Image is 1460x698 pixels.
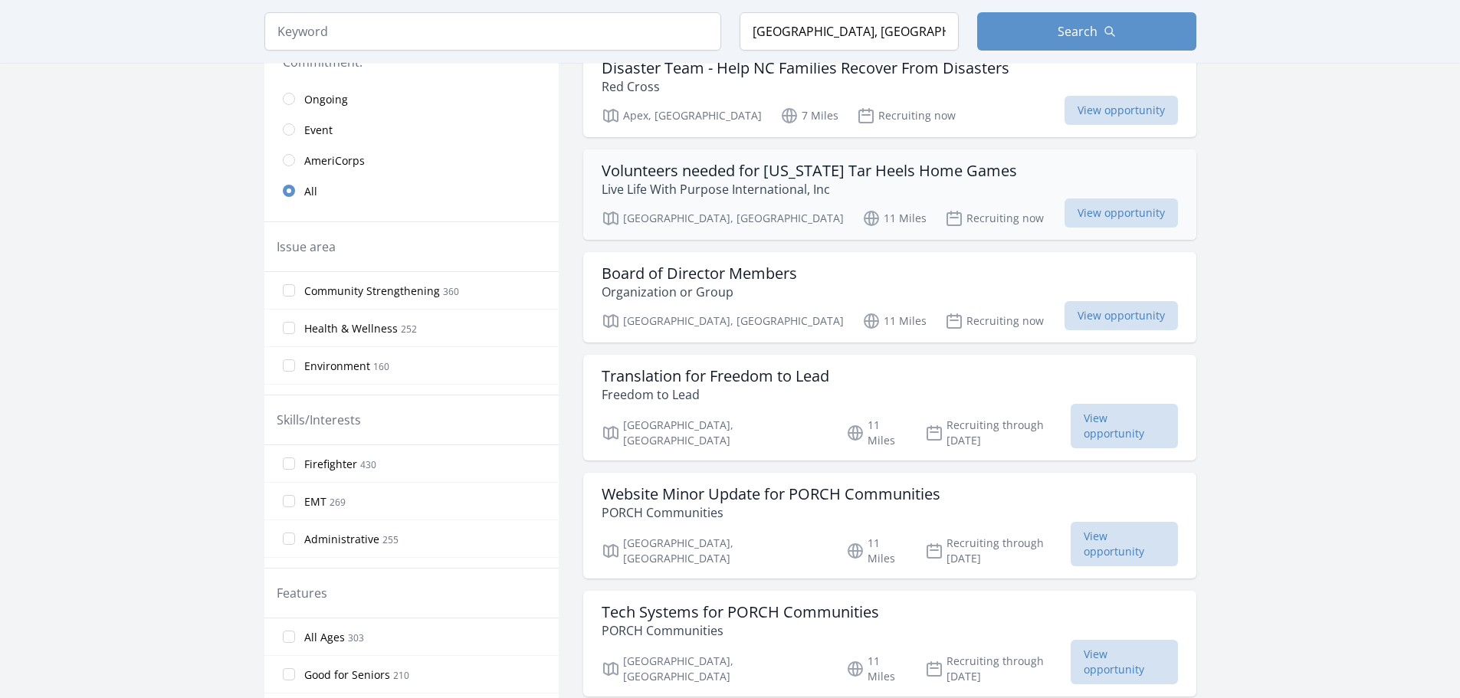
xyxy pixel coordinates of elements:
p: Live Life With Purpose International, Inc [602,180,1017,198]
p: 11 Miles [846,536,907,566]
span: View opportunity [1071,522,1177,566]
p: Recruiting now [945,209,1044,228]
a: Ongoing [264,84,559,114]
a: Volunteers needed for [US_STATE] Tar Heels Home Games Live Life With Purpose International, Inc [... [583,149,1196,240]
p: 11 Miles [862,312,927,330]
span: View opportunity [1065,198,1178,228]
input: Community Strengthening 360 [283,284,295,297]
p: 11 Miles [846,418,907,448]
p: Recruiting through [DATE] [925,654,1071,684]
span: View opportunity [1071,640,1177,684]
p: [GEOGRAPHIC_DATA], [GEOGRAPHIC_DATA] [602,209,844,228]
a: Website Minor Update for PORCH Communities PORCH Communities [GEOGRAPHIC_DATA], [GEOGRAPHIC_DATA]... [583,473,1196,578]
span: 255 [382,533,399,546]
input: Firefighter 430 [283,457,295,470]
span: 252 [401,323,417,336]
span: Environment [304,359,370,374]
p: PORCH Communities [602,621,879,640]
p: Recruiting through [DATE] [925,536,1071,566]
span: 360 [443,285,459,298]
p: 11 Miles [846,654,907,684]
p: Recruiting now [945,312,1044,330]
input: All Ages 303 [283,631,295,643]
span: 210 [393,669,409,682]
span: 269 [330,496,346,509]
span: Ongoing [304,92,348,107]
span: Firefighter [304,457,357,472]
p: Red Cross [602,77,1009,96]
p: [GEOGRAPHIC_DATA], [GEOGRAPHIC_DATA] [602,536,828,566]
a: AmeriCorps [264,145,559,175]
button: Search [977,12,1196,51]
p: PORCH Communities [602,503,940,522]
a: Tech Systems for PORCH Communities PORCH Communities [GEOGRAPHIC_DATA], [GEOGRAPHIC_DATA] 11 Mile... [583,591,1196,696]
a: All [264,175,559,206]
span: Community Strengthening [304,283,440,299]
span: View opportunity [1065,96,1178,125]
h3: Board of Director Members [602,264,797,283]
p: Organization or Group [602,283,797,301]
h3: Disaster Team - Help NC Families Recover From Disasters [602,59,1009,77]
p: Freedom to Lead [602,385,829,404]
span: EMT [304,494,326,510]
input: Location [740,12,959,51]
legend: Skills/Interests [277,411,361,429]
input: Keyword [264,12,721,51]
span: All [304,184,317,199]
p: 11 Miles [862,209,927,228]
span: All Ages [304,630,345,645]
a: Translation for Freedom to Lead Freedom to Lead [GEOGRAPHIC_DATA], [GEOGRAPHIC_DATA] 11 Miles Rec... [583,355,1196,460]
span: Health & Wellness [304,321,398,336]
span: 160 [373,360,389,373]
a: Disaster Team - Help NC Families Recover From Disasters Red Cross Apex, [GEOGRAPHIC_DATA] 7 Miles... [583,47,1196,137]
h3: Tech Systems for PORCH Communities [602,603,879,621]
a: Board of Director Members Organization or Group [GEOGRAPHIC_DATA], [GEOGRAPHIC_DATA] 11 Miles Rec... [583,252,1196,342]
p: 7 Miles [780,107,838,125]
span: Search [1058,22,1097,41]
legend: Issue area [277,238,336,256]
a: Event [264,114,559,145]
input: EMT 269 [283,495,295,507]
span: AmeriCorps [304,153,365,169]
input: Environment 160 [283,359,295,372]
span: View opportunity [1065,301,1178,330]
p: Apex, [GEOGRAPHIC_DATA] [602,107,762,125]
input: Health & Wellness 252 [283,322,295,334]
input: Administrative 255 [283,533,295,545]
h3: Website Minor Update for PORCH Communities [602,485,940,503]
legend: Features [277,584,327,602]
input: Good for Seniors 210 [283,668,295,680]
p: [GEOGRAPHIC_DATA], [GEOGRAPHIC_DATA] [602,654,828,684]
span: View opportunity [1071,404,1177,448]
span: 430 [360,458,376,471]
span: Administrative [304,532,379,547]
p: [GEOGRAPHIC_DATA], [GEOGRAPHIC_DATA] [602,312,844,330]
h3: Volunteers needed for [US_STATE] Tar Heels Home Games [602,162,1017,180]
p: [GEOGRAPHIC_DATA], [GEOGRAPHIC_DATA] [602,418,828,448]
p: Recruiting now [857,107,956,125]
span: Good for Seniors [304,667,390,683]
span: Event [304,123,333,138]
p: Recruiting through [DATE] [925,418,1071,448]
span: 303 [348,631,364,644]
h3: Translation for Freedom to Lead [602,367,829,385]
